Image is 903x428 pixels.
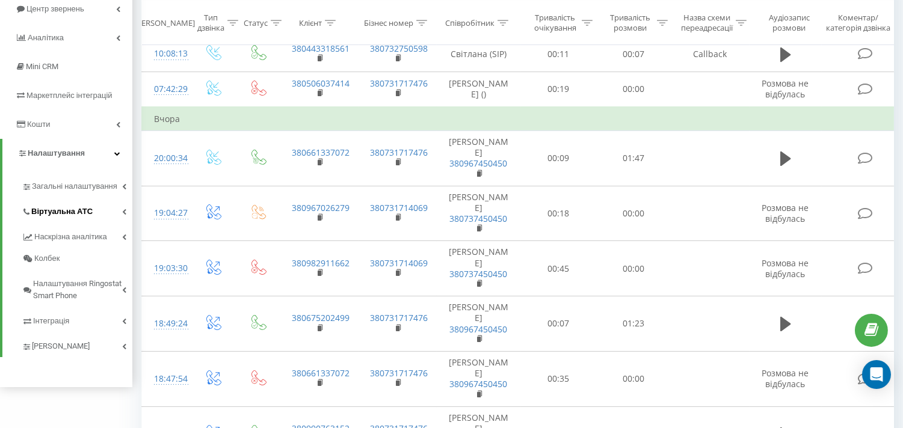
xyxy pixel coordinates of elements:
div: Open Intercom Messenger [862,360,891,389]
div: 07:42:29 [154,78,178,101]
span: Розмова не відбулась [762,257,809,280]
a: 380443318561 [292,43,350,54]
span: Розмова не відбулась [762,78,809,100]
td: 00:00 [596,241,671,296]
span: Розмова не відбулась [762,367,809,390]
a: 380967026279 [292,202,350,213]
td: [PERSON_NAME] [437,351,521,406]
div: Назва схеми переадресації [681,13,733,33]
td: 00:00 [596,186,671,241]
a: 380967450450 [450,378,508,390]
a: Колбек [22,248,132,269]
div: Співробітник [445,17,495,28]
td: [PERSON_NAME] [437,186,521,241]
a: [PERSON_NAME] [22,332,132,357]
a: 380731717476 [371,367,428,379]
td: 01:23 [596,296,671,352]
span: Інтеграція [33,315,69,327]
td: [PERSON_NAME] [437,130,521,186]
a: 380737450450 [450,213,508,224]
td: Callback [671,37,750,72]
div: Бізнес номер [364,17,413,28]
td: 00:35 [521,351,596,406]
td: 00:07 [521,296,596,352]
td: 00:19 [521,72,596,107]
span: Кошти [27,120,50,129]
a: 380737450450 [450,268,508,280]
div: Клієнт [299,17,322,28]
a: 380661337072 [292,147,350,158]
a: 380967450450 [450,323,508,335]
span: Mini CRM [26,62,58,71]
div: Тип дзвінка [197,13,224,33]
a: Віртуальна АТС [22,197,132,222]
div: 10:08:13 [154,42,178,66]
a: 380506037414 [292,78,350,89]
span: [PERSON_NAME] [32,340,90,352]
a: Загальні налаштування [22,172,132,197]
a: Налаштування [2,139,132,168]
td: 00:45 [521,241,596,296]
td: 00:11 [521,37,596,72]
td: Світлана (SIP) [437,37,521,72]
a: 380675202499 [292,312,350,323]
a: Налаштування Ringostat Smart Phone [22,269,132,307]
a: 380731714069 [371,257,428,269]
span: Розмова не відбулась [762,202,809,224]
a: 380731717476 [371,147,428,158]
a: 380731717476 [371,78,428,89]
span: Загальні налаштування [32,180,117,192]
td: 00:09 [521,130,596,186]
span: Маркетплейс інтеграцій [26,91,112,100]
a: 380982911662 [292,257,350,269]
div: Тривалість розмови [606,13,654,33]
div: 19:04:27 [154,201,178,225]
div: [PERSON_NAME] [134,17,195,28]
span: Налаштування Ringostat Smart Phone [33,278,122,302]
span: Наскрізна аналітика [34,231,107,243]
div: Аудіозапис розмови [760,13,818,33]
td: 00:07 [596,37,671,72]
div: 19:03:30 [154,257,178,280]
div: 18:47:54 [154,367,178,391]
td: 00:00 [596,72,671,107]
div: Статус [244,17,268,28]
td: [PERSON_NAME] () [437,72,521,107]
span: Колбек [34,252,60,264]
a: 380731714069 [371,202,428,213]
span: Налаштування [28,148,85,157]
td: [PERSON_NAME] [437,296,521,352]
a: Наскрізна аналітика [22,222,132,248]
a: 380732750598 [371,43,428,54]
span: Аналiтика [28,33,64,42]
a: 380731717476 [371,312,428,323]
a: 380661337072 [292,367,350,379]
div: Тривалість очікування [531,13,579,33]
a: 380967450450 [450,157,508,169]
td: [PERSON_NAME] [437,241,521,296]
span: Центр звернень [26,4,84,13]
span: Віртуальна АТС [31,206,93,218]
td: 00:00 [596,351,671,406]
div: Коментар/категорія дзвінка [823,13,893,33]
td: 00:18 [521,186,596,241]
div: 18:49:24 [154,312,178,335]
td: 01:47 [596,130,671,186]
a: Інтеграція [22,307,132,332]
div: 20:00:34 [154,147,178,170]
